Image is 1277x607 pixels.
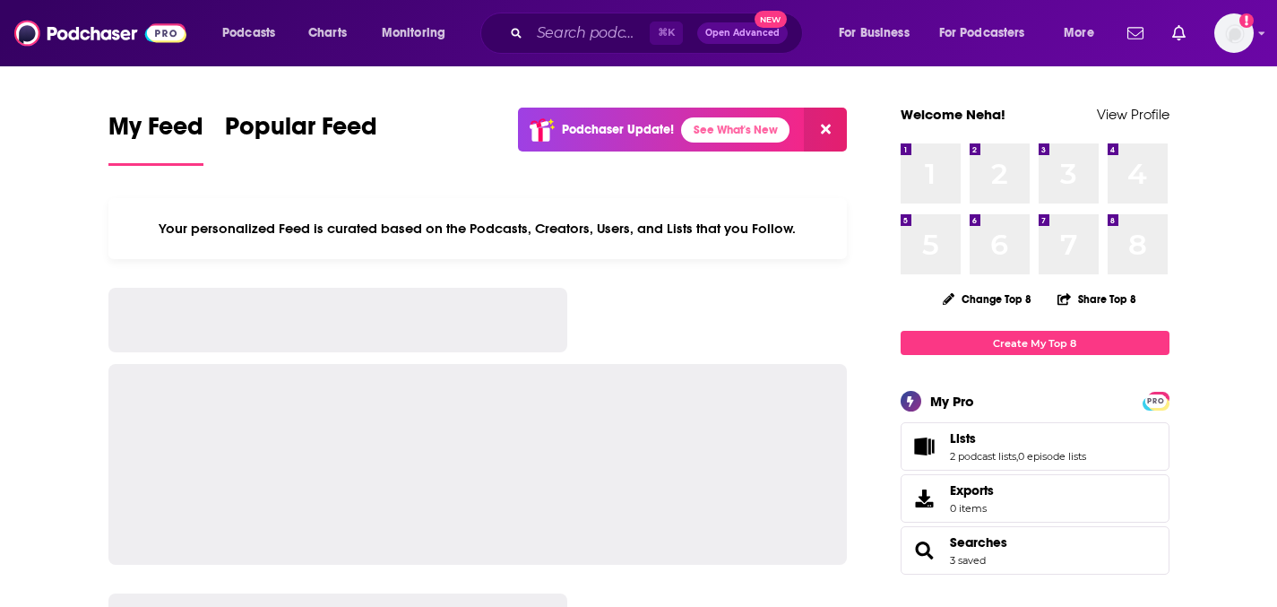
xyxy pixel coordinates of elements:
button: Open AdvancedNew [697,22,788,44]
span: New [755,11,787,28]
a: Searches [950,534,1007,551]
button: Change Top 8 [932,288,1043,310]
span: , [1016,450,1018,463]
span: 0 items [950,502,994,515]
a: Lists [950,430,1086,447]
a: Exports [901,474,1169,523]
a: Popular Feed [225,111,377,166]
a: View Profile [1097,106,1169,123]
span: For Business [839,21,910,46]
svg: Add a profile image [1239,13,1254,28]
button: open menu [1051,19,1117,48]
button: open menu [369,19,469,48]
span: Monitoring [382,21,445,46]
span: Popular Feed [225,111,377,152]
a: Searches [907,538,943,563]
p: Podchaser Update! [562,122,674,137]
span: Exports [950,482,994,499]
a: 2 podcast lists [950,450,1016,463]
span: PRO [1145,395,1167,408]
span: Searches [901,526,1169,575]
span: ⌘ K [650,22,683,45]
span: For Podcasters [939,21,1025,46]
div: Your personalized Feed is curated based on the Podcasts, Creators, Users, and Lists that you Follow. [108,198,848,259]
span: Podcasts [222,21,275,46]
img: Podchaser - Follow, Share and Rate Podcasts [14,16,186,50]
a: Show notifications dropdown [1165,18,1193,48]
a: Lists [907,434,943,459]
button: Share Top 8 [1057,282,1137,317]
div: Search podcasts, credits, & more... [497,13,820,54]
span: Exports [907,486,943,511]
span: Logged in as NehaLad [1214,13,1254,53]
span: Lists [901,422,1169,471]
a: Charts [297,19,358,48]
button: open menu [210,19,298,48]
a: Welcome Neha! [901,106,1005,123]
a: 3 saved [950,554,986,567]
input: Search podcasts, credits, & more... [530,19,650,48]
span: Charts [308,21,347,46]
a: See What's New [681,117,789,143]
a: Create My Top 8 [901,331,1169,355]
a: PRO [1145,394,1167,407]
span: My Feed [108,111,203,152]
span: Open Advanced [705,29,780,38]
a: Show notifications dropdown [1120,18,1151,48]
button: open menu [928,19,1051,48]
img: User Profile [1214,13,1254,53]
button: open menu [826,19,932,48]
span: More [1064,21,1094,46]
a: 0 episode lists [1018,450,1086,463]
span: Lists [950,430,976,447]
a: My Feed [108,111,203,166]
button: Show profile menu [1214,13,1254,53]
div: My Pro [930,393,974,410]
